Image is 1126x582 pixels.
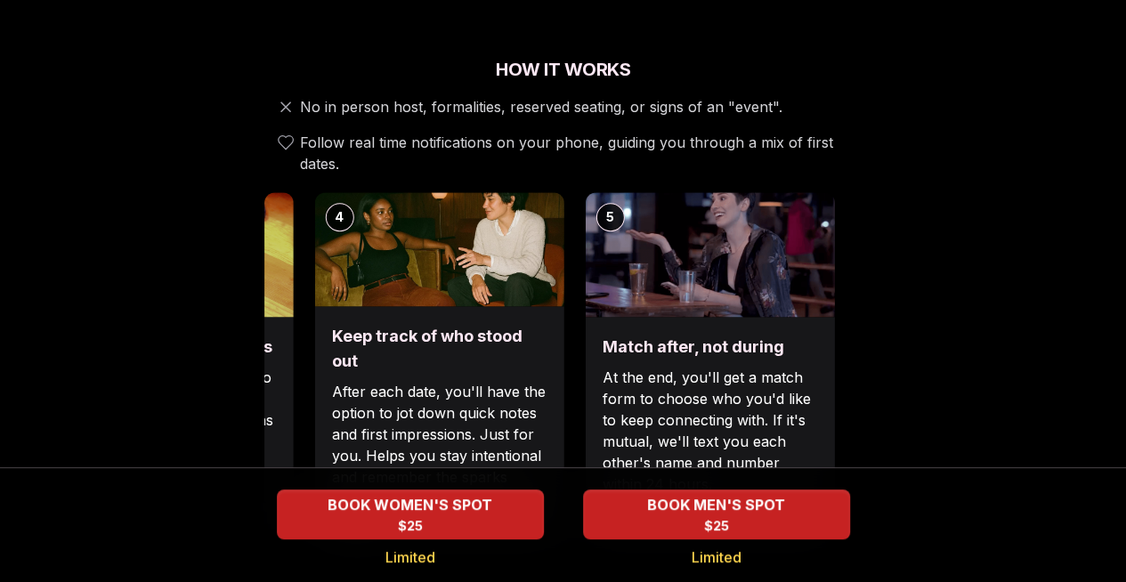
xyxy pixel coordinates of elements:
p: At the end, you'll get a match form to choose who you'd like to keep connecting with. If it's mut... [603,367,816,495]
h3: Match after, not during [603,335,816,360]
button: BOOK MEN'S SPOT - Limited [583,489,850,539]
span: Follow real time notifications on your phone, guiding you through a mix of first dates. [300,132,855,174]
div: 5 [595,203,624,231]
span: Limited [385,546,435,568]
span: BOOK MEN'S SPOT [644,494,789,515]
img: Keep track of who stood out [314,192,563,306]
button: BOOK WOMEN'S SPOT - Limited [277,489,544,539]
span: No in person host, formalities, reserved seating, or signs of an "event". [300,96,782,117]
img: Match after, not during [585,192,834,317]
span: $25 [398,517,423,535]
div: 4 [325,203,353,231]
h2: How It Works [264,57,863,82]
p: Each date will have new convo prompts on screen to help break the ice. Cycle through as many as y... [61,367,275,495]
h3: Keep track of who stood out [332,324,546,374]
img: Break the ice with prompts [44,192,293,317]
span: $25 [704,517,729,535]
span: BOOK WOMEN'S SPOT [324,494,496,515]
h3: Break the ice with prompts [61,335,275,360]
p: After each date, you'll have the option to jot down quick notes and first impressions. Just for y... [332,381,546,530]
span: Limited [692,546,741,568]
